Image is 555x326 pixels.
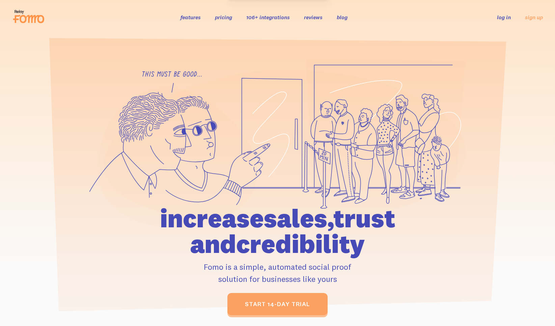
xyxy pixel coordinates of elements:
[121,205,434,257] h1: increase sales, trust and credibility
[246,14,290,21] a: 106+ integrations
[525,14,543,21] a: sign up
[337,14,348,21] a: blog
[497,14,511,21] a: log in
[227,293,328,315] a: start 14-day trial
[304,14,323,21] a: reviews
[121,261,434,285] p: Fomo is a simple, automated social proof solution for businesses like yours
[181,14,201,21] a: features
[215,14,232,21] a: pricing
